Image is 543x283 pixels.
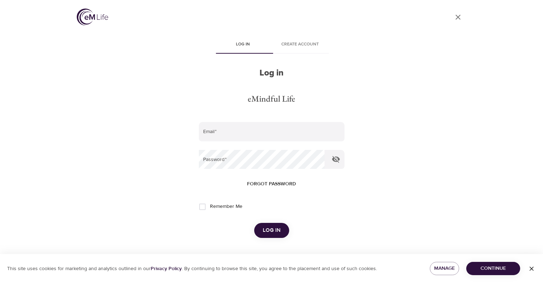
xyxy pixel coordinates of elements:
[436,264,454,273] span: Manage
[276,41,325,48] span: Create account
[248,93,295,105] div: eMindful Life
[244,177,299,191] button: Forgot password
[265,252,278,260] div: OR
[219,41,267,48] span: Log in
[199,68,345,78] h2: Log in
[210,203,242,210] span: Remember Me
[199,36,345,54] div: disabled tabs example
[472,264,514,273] span: Continue
[77,9,108,25] img: logo
[254,223,289,238] button: Log in
[263,226,281,235] span: Log in
[247,180,296,189] span: Forgot password
[151,265,182,272] a: Privacy Policy
[430,262,459,275] button: Manage
[466,262,520,275] button: Continue
[449,9,467,26] a: close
